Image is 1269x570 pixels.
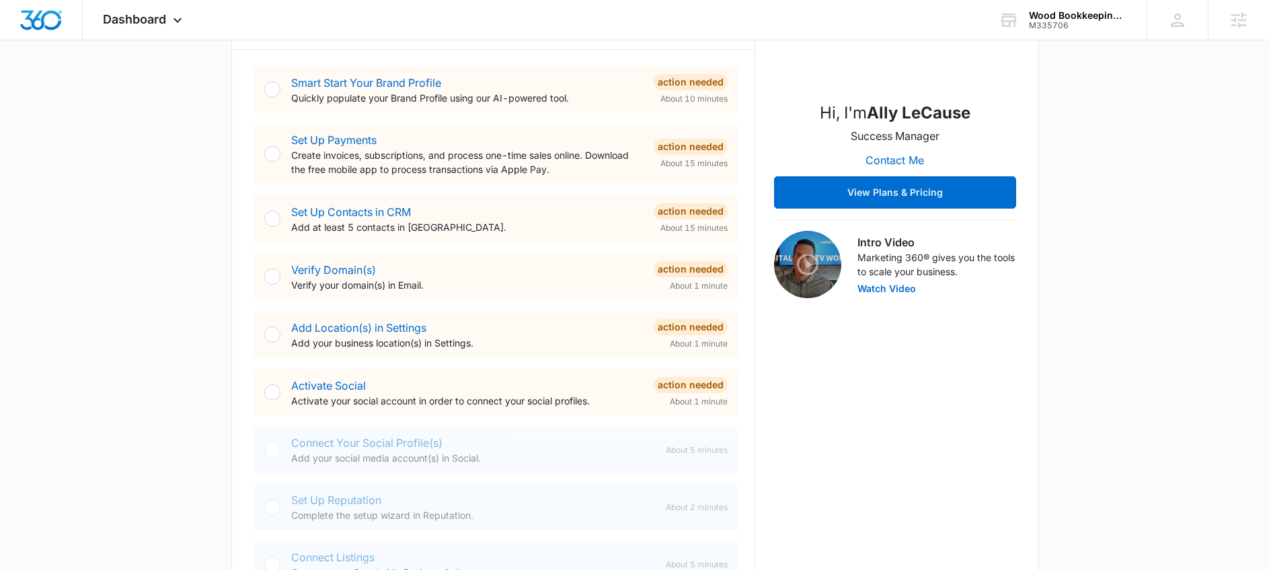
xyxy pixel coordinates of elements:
[291,133,377,147] a: Set Up Payments
[666,501,728,513] span: About 2 minutes
[660,157,728,170] span: About 15 minutes
[291,263,376,277] a: Verify Domain(s)
[670,280,728,292] span: About 1 minute
[851,128,939,144] p: Success Manager
[654,319,728,335] div: Action Needed
[654,139,728,155] div: Action Needed
[291,220,643,234] p: Add at least 5 contacts in [GEOGRAPHIC_DATA].
[291,278,643,292] p: Verify your domain(s) in Email.
[654,74,728,90] div: Action Needed
[852,144,937,176] button: Contact Me
[666,444,728,456] span: About 5 minutes
[291,91,643,105] p: Quickly populate your Brand Profile using our AI-powered tool.
[291,451,655,465] p: Add your social media account(s) in Social.
[291,394,643,408] p: Activate your social account in order to connect your social profiles.
[291,321,426,334] a: Add Location(s) in Settings
[654,261,728,277] div: Action Needed
[857,234,1016,250] h3: Intro Video
[774,231,841,298] img: Intro Video
[291,148,643,176] p: Create invoices, subscriptions, and process one-time sales online. Download the free mobile app t...
[1029,10,1127,21] div: account name
[291,205,411,219] a: Set Up Contacts in CRM
[654,203,728,219] div: Action Needed
[670,338,728,350] span: About 1 minute
[820,101,970,125] p: Hi, I'm
[857,250,1016,279] p: Marketing 360® gives you the tools to scale your business.
[867,103,970,122] strong: Ally LeCause
[1029,21,1127,30] div: account id
[291,76,441,90] a: Smart Start Your Brand Profile
[660,222,728,234] span: About 15 minutes
[103,12,166,26] span: Dashboard
[660,93,728,105] span: About 10 minutes
[774,176,1016,209] button: View Plans & Pricing
[670,396,728,408] span: About 1 minute
[654,377,728,393] div: Action Needed
[291,379,366,392] a: Activate Social
[857,284,916,293] button: Watch Video
[291,508,655,522] p: Complete the setup wizard in Reputation.
[291,336,643,350] p: Add your business location(s) in Settings.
